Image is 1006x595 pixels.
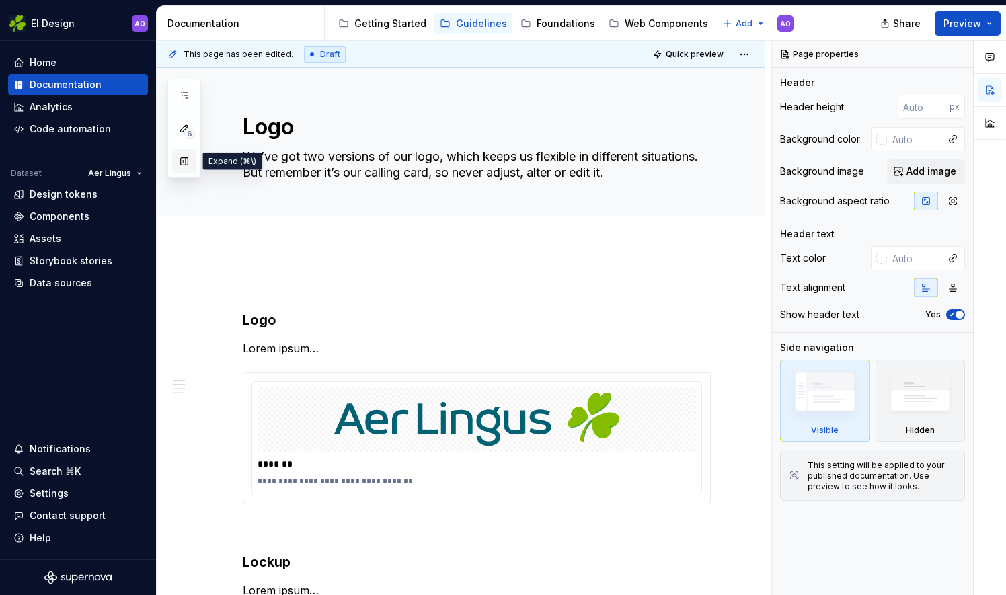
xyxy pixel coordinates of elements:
div: Show header text [780,308,859,321]
span: Add [736,18,752,29]
div: Header text [780,227,835,241]
div: Settings [30,487,69,500]
textarea: Logo [240,111,708,143]
div: Components [30,210,89,223]
button: Preview [935,11,1001,36]
div: Background color [780,132,860,146]
input: Auto [887,127,941,151]
img: 56b5df98-d96d-4d7e-807c-0afdf3bdaefa.png [9,15,26,32]
div: Documentation [30,78,102,91]
div: AO [780,18,791,29]
div: Design tokens [30,188,98,201]
a: Design tokens [8,184,148,205]
div: Contact support [30,509,106,522]
a: Settings [8,483,148,504]
div: Help [30,531,51,545]
button: EI DesignAO [3,9,153,38]
a: Assets [8,228,148,249]
span: Draft [320,49,340,60]
a: Code automation [8,118,148,140]
div: Code automation [30,122,111,136]
div: Hidden [906,425,935,436]
button: Contact support [8,505,148,526]
div: Background image [780,165,864,178]
div: Notifications [30,442,91,456]
div: Side navigation [780,341,854,354]
div: Home [30,56,56,69]
h3: Logo [243,311,711,329]
div: Text color [780,251,826,265]
button: Share [874,11,929,36]
button: Add image [887,159,965,184]
div: Header height [780,100,844,114]
div: Web Components [625,17,708,30]
span: Quick preview [666,49,724,60]
div: Data sources [30,276,92,290]
span: Aer Lingus [88,168,131,179]
p: px [950,102,960,112]
span: Add image [906,165,956,178]
a: Documentation [8,74,148,95]
span: Share [893,17,921,30]
div: Documentation [167,17,319,30]
div: Page tree [333,10,716,37]
div: Visible [811,425,839,436]
div: Visible [780,360,870,442]
button: Aer Lingus [82,164,148,183]
input: Auto [887,246,941,270]
button: Search ⌘K [8,461,148,482]
span: 6 [184,128,195,139]
textarea: We’ve got two versions of our logo, which keeps us flexible in different situations. But remember... [240,146,708,184]
div: Analytics [30,100,73,114]
a: Guidelines [434,13,512,34]
div: Background aspect ratio [780,194,890,208]
a: Web Components [603,13,713,34]
input: Auto [898,95,950,119]
div: Getting Started [354,17,426,30]
button: Quick preview [649,45,730,64]
label: Yes [925,309,941,320]
span: Preview [943,17,981,30]
div: AO [134,18,145,29]
div: This setting will be applied to your published documentation. Use preview to see how it looks. [808,460,956,492]
span: This page has been edited. [184,49,293,60]
div: Storybook stories [30,254,112,268]
div: Header [780,76,814,89]
button: Notifications [8,438,148,460]
a: Data sources [8,272,148,294]
div: Foundations [537,17,595,30]
div: Dataset [11,168,42,179]
div: Search ⌘K [30,465,81,478]
a: Getting Started [333,13,432,34]
a: Analytics [8,96,148,118]
svg: Supernova Logo [44,571,112,584]
a: Foundations [515,13,601,34]
a: Home [8,52,148,73]
div: Expand (⌘\) [202,153,262,170]
p: Lorem ipsum… [243,340,711,356]
button: Help [8,527,148,549]
a: Storybook stories [8,250,148,272]
a: App Components [716,13,824,34]
button: Add [719,14,769,33]
div: EI Design [31,17,75,30]
div: Hidden [876,360,966,442]
h3: Lockup [243,553,711,571]
div: Guidelines [456,17,507,30]
div: Assets [30,232,61,245]
a: Components [8,206,148,227]
div: Text alignment [780,281,845,294]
